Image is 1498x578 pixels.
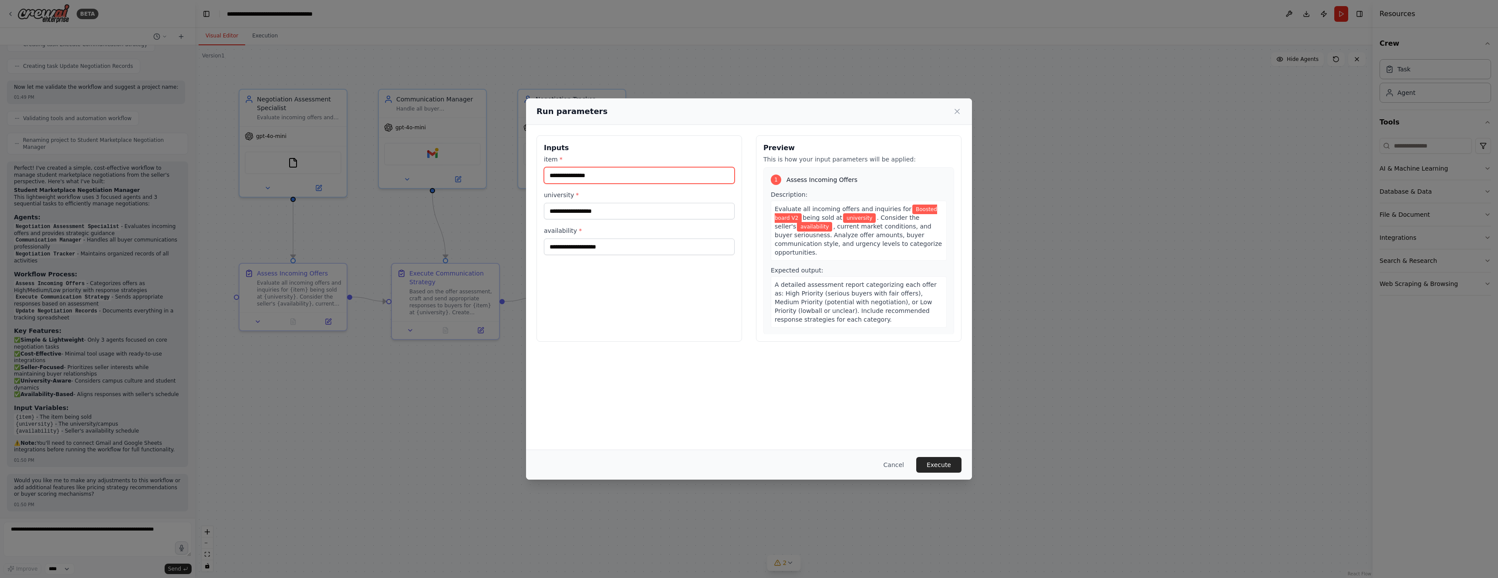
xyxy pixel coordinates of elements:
h3: Preview [763,143,954,153]
span: , current market conditions, and buyer seriousness. Analyze offer amounts, buyer communication st... [775,223,942,256]
span: Expected output: [771,267,823,274]
span: being sold at [803,214,842,221]
span: Variable: item [775,205,937,223]
span: . Consider the seller's [775,214,919,230]
span: Variable: university [843,213,876,223]
h3: Inputs [544,143,735,153]
label: item [544,155,735,164]
label: availability [544,226,735,235]
button: Cancel [877,457,911,473]
div: 1 [771,175,781,185]
label: university [544,191,735,199]
h2: Run parameters [536,105,607,118]
button: Execute [916,457,962,473]
span: Variable: availability [797,222,832,232]
span: Evaluate all incoming offers and inquiries for [775,205,911,212]
span: Description: [771,191,807,198]
span: A detailed assessment report categorizing each offer as: High Priority (serious buyers with fair ... [775,281,937,323]
span: Assess Incoming Offers [786,175,857,184]
p: This is how your input parameters will be applied: [763,155,954,164]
